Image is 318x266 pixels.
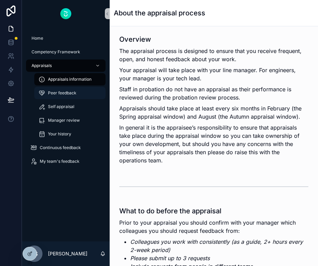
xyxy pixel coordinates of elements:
p: In general it is the appraisee’s responsibility to ensure that appraisals take place during the a... [119,123,308,164]
span: Appraisals information [48,77,91,82]
a: Continuous feedback [26,142,106,154]
span: Continuous feedback [40,145,81,150]
span: Manager review [48,118,80,123]
div: scrollable content [22,27,110,176]
h1: What to do before the appraisal [119,206,308,216]
a: Manager review [34,114,106,127]
span: Peer feedback [48,90,76,96]
a: Your history [34,128,106,140]
span: Self appraisal [48,104,74,109]
p: Prior to your appraisal you should confirm with your manager which colleagues you should request ... [119,218,308,235]
a: Peer feedback [34,87,106,99]
span: Your history [48,131,71,137]
a: Home [26,32,106,44]
em: Please submit up to 3 requests [130,255,210,262]
span: Home [32,36,43,41]
p: Staff in probation do not have an appraisal as their performance is reviewed during the probation... [119,85,308,102]
h1: Overview [119,35,308,44]
a: Competency Framework [26,46,106,58]
p: Your appraisal will take place with your line manager. For engineers, your manager is your tech l... [119,66,308,82]
a: Appraisals information [34,73,106,85]
span: Competency Framework [32,49,80,55]
span: Appraisals [32,63,52,68]
a: Self appraisal [34,101,106,113]
h1: About the appraisal process [114,8,205,18]
img: App logo [60,8,71,19]
p: [PERSON_NAME] [48,250,87,257]
p: Appraisals should take place at least every six months in February (the Spring appraisal window) ... [119,104,308,121]
span: My team's feedback [40,159,79,164]
em: Colleagues you work with consistently (as a guide, 2+ hours every 2-week period) [130,238,303,253]
a: My team's feedback [26,155,106,168]
p: The appraisal process is designed to ensure that you receive frequent, open, and honest feedback ... [119,47,308,63]
a: Appraisals [26,59,106,72]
